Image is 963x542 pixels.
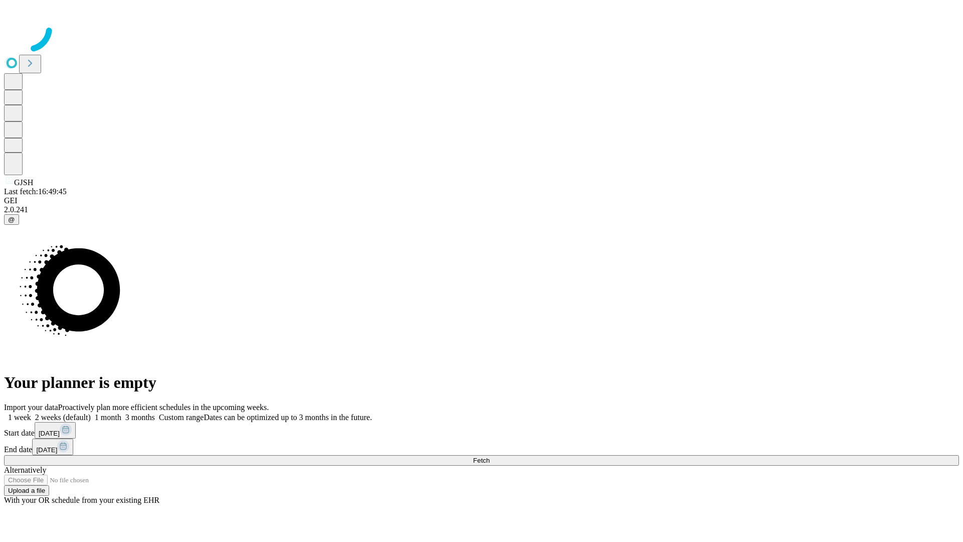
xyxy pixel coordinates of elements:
[8,216,15,223] span: @
[4,496,159,504] span: With your OR schedule from your existing EHR
[32,439,73,455] button: [DATE]
[36,446,57,454] span: [DATE]
[204,413,372,422] span: Dates can be optimized up to 3 months in the future.
[4,196,959,205] div: GEI
[473,457,490,464] span: Fetch
[35,413,91,422] span: 2 weeks (default)
[4,187,67,196] span: Last fetch: 16:49:45
[8,413,31,422] span: 1 week
[4,485,49,496] button: Upload a file
[159,413,204,422] span: Custom range
[4,466,46,474] span: Alternatively
[4,455,959,466] button: Fetch
[125,413,155,422] span: 3 months
[39,430,60,437] span: [DATE]
[4,439,959,455] div: End date
[4,403,58,412] span: Import your data
[95,413,121,422] span: 1 month
[4,373,959,392] h1: Your planner is empty
[4,205,959,214] div: 2.0.241
[35,422,76,439] button: [DATE]
[4,214,19,225] button: @
[14,178,33,187] span: GJSH
[4,422,959,439] div: Start date
[58,403,269,412] span: Proactively plan more efficient schedules in the upcoming weeks.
